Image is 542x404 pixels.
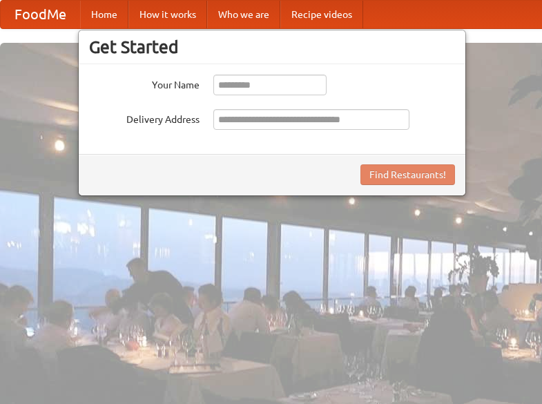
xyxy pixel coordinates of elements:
[89,109,200,126] label: Delivery Address
[89,37,455,57] h3: Get Started
[360,164,455,185] button: Find Restaurants!
[128,1,207,28] a: How it works
[280,1,363,28] a: Recipe videos
[1,1,80,28] a: FoodMe
[80,1,128,28] a: Home
[89,75,200,92] label: Your Name
[207,1,280,28] a: Who we are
